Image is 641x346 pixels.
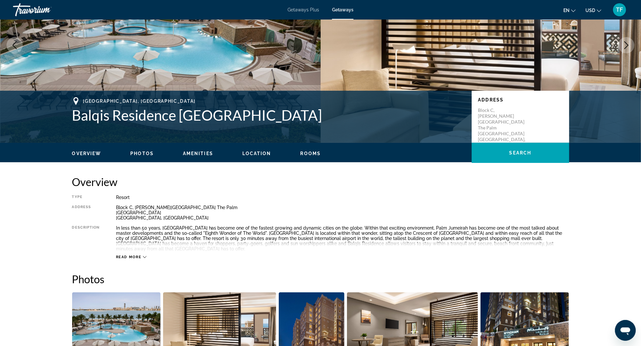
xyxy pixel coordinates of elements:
div: Block C, [PERSON_NAME][GEOGRAPHIC_DATA] The Palm [GEOGRAPHIC_DATA] [GEOGRAPHIC_DATA], [GEOGRAPHIC... [116,205,569,220]
div: Address [72,205,100,220]
span: Read more [116,255,142,259]
button: Search [472,143,569,163]
button: Change currency [585,6,601,15]
p: Block C, [PERSON_NAME][GEOGRAPHIC_DATA] The Palm [GEOGRAPHIC_DATA] [GEOGRAPHIC_DATA], [GEOGRAPHIC... [478,107,530,148]
span: USD [585,8,595,13]
button: Previous image [6,37,23,53]
a: Getaways [332,7,353,12]
span: Rooms [301,151,321,156]
span: Search [509,150,532,155]
iframe: Button to launch messaging window [615,320,636,341]
span: Photos [130,151,154,156]
button: User Menu [611,3,628,17]
p: Address [478,97,563,102]
span: [GEOGRAPHIC_DATA], [GEOGRAPHIC_DATA] [83,99,196,104]
button: Read more [116,255,147,259]
button: Photos [130,151,154,156]
button: Overview [72,151,101,156]
span: Location [242,151,271,156]
div: In less than 50 years, [GEOGRAPHIC_DATA] has become one of the fastest growing and dynamic cities... [116,225,569,251]
button: Rooms [301,151,321,156]
a: Getaways Plus [288,7,319,12]
span: Amenities [183,151,213,156]
h2: Photos [72,273,569,286]
a: Travorium [13,1,78,18]
div: Type [72,195,100,200]
span: en [563,8,570,13]
button: Amenities [183,151,213,156]
div: Description [72,225,100,251]
h1: Balqis Residence [GEOGRAPHIC_DATA] [72,107,465,124]
button: Location [242,151,271,156]
div: Resort [116,195,569,200]
button: Change language [563,6,576,15]
button: Next image [618,37,635,53]
span: TF [616,7,623,13]
h2: Overview [72,175,569,188]
span: Overview [72,151,101,156]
